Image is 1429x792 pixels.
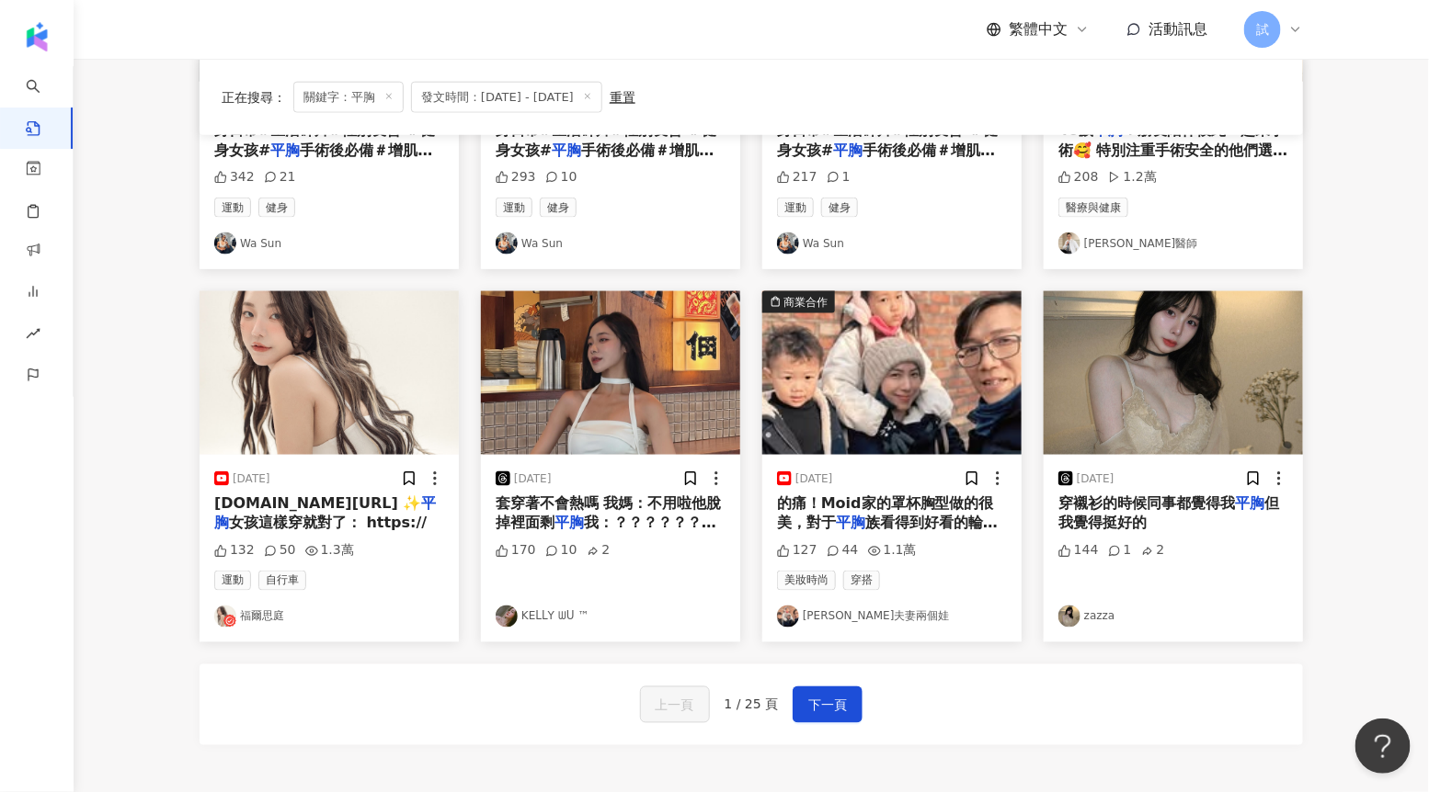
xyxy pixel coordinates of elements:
mark: 平胸 [554,515,584,532]
span: 運動 [214,198,251,218]
a: KOL Avatar[PERSON_NAME]醫師 [1058,232,1288,255]
span: 身日常#生活碎片#性別友善 ＃健身女孩# [214,121,435,159]
span: 女孩這樣穿就對了： https:// [229,515,427,532]
span: 族看得到好看的輪廓，我想大多數稍加豐 [777,515,998,552]
span: 運動 [777,198,814,218]
img: post-image [200,291,459,455]
div: 2 [1141,542,1165,560]
img: post-image [481,291,740,455]
span: rise [26,315,40,356]
div: 1 [1108,542,1132,560]
mark: 平胸 [270,141,300,159]
span: 運動 [214,571,251,591]
div: 21 [264,168,296,187]
div: 10 [545,168,577,187]
img: KOL Avatar [1058,232,1080,255]
a: KOL Avatar福爾思庭 [214,605,444,628]
mark: 平胸 [1093,121,1123,139]
a: KOL AvatarWa Sun [496,232,726,255]
div: [DATE] [795,471,833,487]
img: KOL Avatar [214,232,236,255]
span: 穿搭 [843,571,880,591]
span: 健身 [258,198,295,218]
div: 170 [496,542,536,560]
a: KOL AvatarWa Sun [777,232,1007,255]
span: 套穿著不會熱嗎 我媽：不用啦他脫掉裡面剩 [496,494,722,532]
button: 上一頁 [640,686,710,723]
div: [DATE] [233,471,270,487]
div: 1.2萬 [1108,168,1157,187]
mark: 平胸 [1235,494,1264,512]
span: 健身 [540,198,577,218]
div: [DATE] [1077,471,1115,487]
button: 商業合作 [762,291,1022,455]
div: [DATE] [514,471,552,487]
span: 關鍵字：平胸 [293,81,404,112]
img: post-image [762,291,1022,455]
span: 活動訊息 [1149,20,1207,38]
span: 發文時間：[DATE] - [DATE] [411,81,602,112]
div: 重置 [610,89,635,104]
div: 208 [1058,168,1099,187]
div: 10 [545,542,577,560]
img: KOL Avatar [214,605,236,628]
a: search [26,66,63,138]
img: KOL Avatar [1058,605,1080,628]
mark: 平胸 [833,141,863,159]
div: 217 [777,168,817,187]
div: 1 [827,168,851,187]
div: 1.3萬 [305,542,354,560]
span: 我：？？？？？？老媽那叫平口… [496,515,716,552]
span: 正在搜尋 ： [222,89,286,104]
span: 健身 [821,198,858,218]
img: KOL Avatar [496,232,518,255]
span: 40歲 [1058,121,1093,139]
span: 手術後必備＃增肌減脂#健身教練 #巨 [496,141,714,179]
span: 手術後必備＃增肌減脂#健身教練 #巨 [777,141,995,179]
span: 身日常#生活碎片#性別友善 ＃健身女孩# [496,121,716,159]
span: 身日常#生活碎片#性別友善 ＃健身女孩# [777,121,998,159]
span: 自行車 [258,571,306,591]
span: 1 / 25 頁 [725,697,779,712]
mark: 平胸 [552,141,581,159]
img: KOL Avatar [777,232,799,255]
span: 的痛！Moid家的罩杯胸型做的很美，對于 [777,494,994,532]
button: 下一頁 [793,686,863,723]
div: 293 [496,168,536,187]
a: KOL Avatarzazza [1058,605,1288,628]
span: 下一頁 [808,695,847,717]
a: KOL AvatarKEᒪᒪY ᗯᑌ ™ [496,605,726,628]
span: 試 [1256,19,1269,40]
div: 44 [827,542,859,560]
span: 手術後必備＃增肌減脂#健身教練 #巨 [214,141,432,179]
mark: 平胸 [836,515,865,532]
img: KOL Avatar [496,605,518,628]
a: KOL Avatar[PERSON_NAME]夫妻兩個娃 [777,605,1007,628]
span: 穿襯衫的時候同事都覺得我 [1058,494,1235,512]
div: 127 [777,542,817,560]
span: 繁體中文 [1009,19,1068,40]
div: 144 [1058,542,1099,560]
img: KOL Avatar [777,605,799,628]
div: 342 [214,168,255,187]
span: [DOMAIN_NAME][URL] ✨ [214,494,421,512]
span: 醫療與健康 [1058,198,1128,218]
span: 美妝時尚 [777,571,836,591]
img: logo icon [22,22,51,51]
div: 2 [587,542,611,560]
a: KOL AvatarWa Sun [214,232,444,255]
span: 運動 [496,198,532,218]
iframe: Help Scout Beacon - Open [1355,718,1411,774]
img: post-image [1044,291,1303,455]
div: 商業合作 [783,293,828,311]
div: 1.1萬 [868,542,917,560]
div: 132 [214,542,255,560]
div: 50 [264,542,296,560]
